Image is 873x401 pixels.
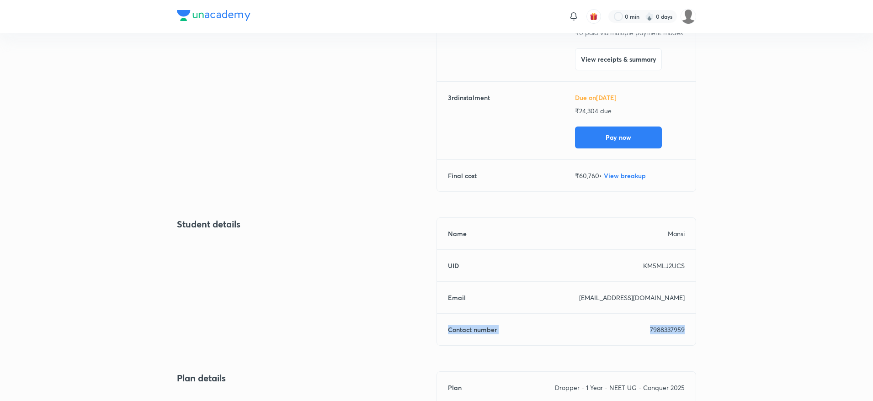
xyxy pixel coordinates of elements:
[177,10,250,23] a: Company Logo
[177,217,436,231] h4: Student details
[579,293,685,302] p: [EMAIL_ADDRESS][DOMAIN_NAME]
[575,106,685,116] p: ₹ 24,304 due
[177,10,250,21] img: Company Logo
[448,93,490,148] h6: 3 rd instalment
[575,171,685,180] p: ₹ 60,760 •
[448,325,497,334] h6: Contact number
[448,229,467,238] h6: Name
[555,383,685,392] p: Dropper - 1 Year - NEET UG - Conquer 2025
[681,9,696,24] img: Sunita Sharma
[590,12,598,21] img: avatar
[448,171,477,180] h6: Final cost
[448,383,462,392] h6: Plan
[448,261,459,270] h6: UID
[448,15,491,70] h6: 2 nd instalment
[643,261,685,270] p: KM5MLJ2UCS
[668,229,685,238] p: Mansi
[604,171,646,180] span: View breakup
[448,293,466,302] h6: Email
[575,127,662,148] button: Pay now
[575,93,685,102] h6: Due on [DATE]
[575,48,662,70] button: View receipts & summary
[650,325,685,334] p: 7988337959
[586,9,601,24] button: avatar
[645,12,654,21] img: streak
[177,371,436,385] h4: Plan details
